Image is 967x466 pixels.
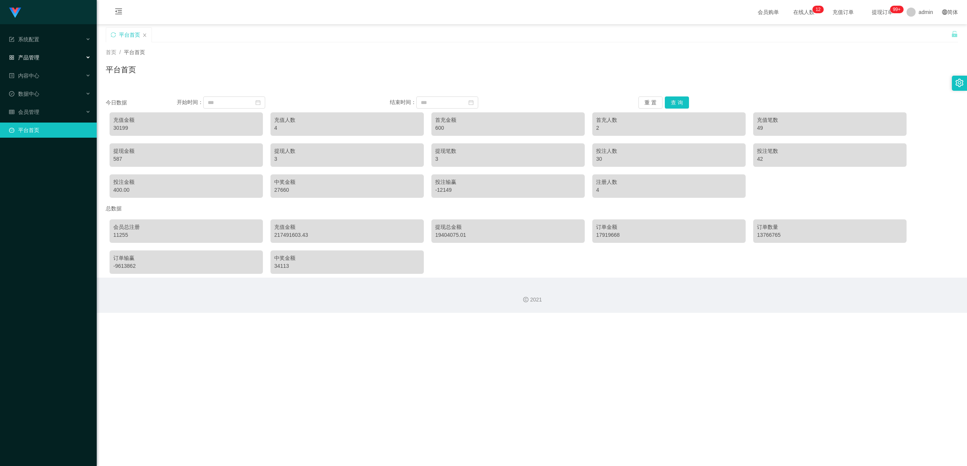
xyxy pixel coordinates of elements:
[274,124,420,132] div: 4
[9,73,14,78] i: 图标: profile
[818,6,821,13] p: 2
[113,262,259,270] div: -9613862
[274,147,420,155] div: 提现人数
[757,155,903,163] div: 42
[9,54,39,61] span: 产品管理
[596,116,742,124] div: 首充人数
[435,155,581,163] div: 3
[113,254,259,262] div: 订单输赢
[113,116,259,124] div: 充值金额
[274,231,420,239] div: 217491603.43
[113,231,259,239] div: 11255
[113,186,259,194] div: 400.00
[596,231,742,239] div: 17919668
[113,124,259,132] div: 30199
[9,73,39,79] span: 内容中心
[119,49,121,55] span: /
[9,37,14,42] i: 图标: form
[390,99,416,105] span: 结束时间：
[106,202,958,216] div: 总数据
[274,254,420,262] div: 中奖金额
[596,178,742,186] div: 注册人数
[665,96,689,109] button: 查 询
[757,124,903,132] div: 49
[274,116,420,124] div: 充值人数
[955,79,964,87] i: 图标: setting
[596,147,742,155] div: 投注人数
[274,262,420,270] div: 34113
[274,178,420,186] div: 中奖金额
[274,186,420,194] div: 27660
[596,124,742,132] div: 2
[113,147,259,155] div: 提现金额
[435,231,581,239] div: 19404075.01
[9,109,14,115] i: 图标: table
[435,116,581,124] div: 首充金额
[106,49,116,55] span: 首页
[435,223,581,231] div: 提现总金额
[757,147,903,155] div: 投注笔数
[113,223,259,231] div: 会员总注册
[816,6,818,13] p: 1
[9,55,14,60] i: 图标: appstore-o
[177,99,203,105] span: 开始时间：
[255,100,261,105] i: 图标: calendar
[596,155,742,163] div: 30
[757,231,903,239] div: 13766765
[757,223,903,231] div: 订单数量
[111,32,116,37] i: 图标: sync
[9,123,91,138] a: 图标: dashboard平台首页
[274,223,420,231] div: 充值金额
[829,9,857,15] span: 充值订单
[468,100,474,105] i: 图标: calendar
[9,91,39,97] span: 数据中心
[9,36,39,42] span: 系统配置
[596,186,742,194] div: 4
[9,109,39,115] span: 会员管理
[106,0,131,25] i: 图标: menu-fold
[435,186,581,194] div: -12149
[106,64,136,75] h1: 平台首页
[106,99,177,107] div: 今日数据
[142,33,147,37] i: 图标: close
[942,9,947,15] i: 图标: global
[435,124,581,132] div: 600
[274,155,420,163] div: 3
[951,31,958,37] i: 图标: unlock
[435,147,581,155] div: 提现笔数
[638,96,663,109] button: 重 置
[523,297,528,302] i: 图标: copyright
[757,116,903,124] div: 充值笔数
[868,9,897,15] span: 提现订单
[113,178,259,186] div: 投注金额
[435,178,581,186] div: 投注输赢
[124,49,145,55] span: 平台首页
[890,6,904,13] sup: 1104
[113,155,259,163] div: 587
[789,9,818,15] span: 在线人数
[119,28,140,42] div: 平台首页
[596,223,742,231] div: 订单金额
[9,8,21,18] img: logo.9652507e.png
[103,296,961,304] div: 2021
[9,91,14,96] i: 图标: check-circle-o
[813,6,823,13] sup: 12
